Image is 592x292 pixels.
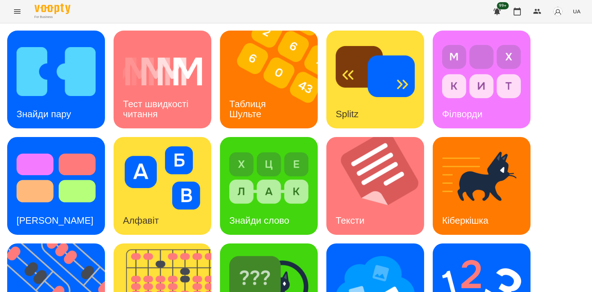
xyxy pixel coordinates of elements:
img: Voopty Logo [35,4,70,14]
a: Знайди словоЗнайди слово [220,137,318,235]
button: Menu [9,3,26,20]
h3: Кіберкішка [442,215,488,226]
img: avatar_s.png [553,6,563,17]
img: Тест Струпа [17,146,96,210]
h3: Філворди [442,109,482,119]
img: Кіберкішка [442,146,521,210]
span: For Business [35,15,70,19]
span: 99+ [497,2,509,9]
img: Splitz [336,40,415,103]
img: Таблиця Шульте [220,31,327,128]
img: Алфавіт [123,146,202,210]
img: Тест швидкості читання [123,40,202,103]
img: Знайди слово [229,146,308,210]
a: Таблиця ШультеТаблиця Шульте [220,31,318,128]
a: Тест Струпа[PERSON_NAME] [7,137,105,235]
a: Тест швидкості читанняТест швидкості читання [114,31,211,128]
h3: Таблиця Шульте [229,99,269,119]
a: АлфавітАлфавіт [114,137,211,235]
img: Знайди пару [17,40,96,103]
img: Тексти [326,137,433,235]
a: SplitzSplitz [326,31,424,128]
h3: Splitz [336,109,359,119]
a: ТекстиТексти [326,137,424,235]
h3: Тексти [336,215,364,226]
button: UA [570,5,583,18]
h3: [PERSON_NAME] [17,215,93,226]
h3: Знайди пару [17,109,71,119]
h3: Знайди слово [229,215,289,226]
a: ФілвордиФілворди [433,31,531,128]
h3: Алфавіт [123,215,159,226]
a: Знайди паруЗнайди пару [7,31,105,128]
span: UA [573,8,580,15]
a: КіберкішкаКіберкішка [433,137,531,235]
h3: Тест швидкості читання [123,99,191,119]
img: Філворди [442,40,521,103]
